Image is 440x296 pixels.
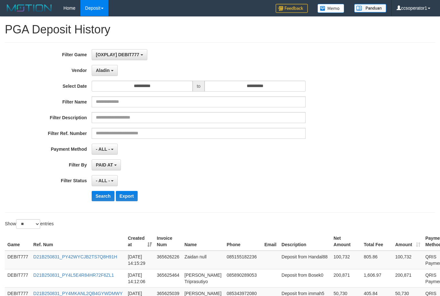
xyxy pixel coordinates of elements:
[154,232,182,251] th: Invoice Num
[224,269,262,287] td: 085890289053
[361,269,393,287] td: 1,606.97
[92,159,121,170] button: PAID AT
[92,65,118,76] button: Aladin
[33,273,114,278] a: D21B250831_PY4L5E4R84HR72F6ZL1
[96,178,110,183] span: - ALL -
[182,232,224,251] th: Name
[182,269,224,287] td: [PERSON_NAME] Triprasutiyo
[361,232,393,251] th: Total Fee
[361,251,393,269] td: 805.86
[92,49,147,60] button: [OXPLAY] DEBIT777
[154,251,182,269] td: 365626226
[33,254,117,259] a: D21B250831_PY42WYCJB2TS7Q8H91H
[92,191,115,201] button: Search
[125,251,154,269] td: [DATE] 14:15:29
[96,52,139,57] span: [OXPLAY] DEBIT777
[279,232,331,251] th: Description
[331,232,361,251] th: Net Amount
[5,232,31,251] th: Game
[331,269,361,287] td: 200,871
[393,232,423,251] th: Amount: activate to sort column ascending
[92,175,118,186] button: - ALL -
[182,251,224,269] td: Zaidan null
[31,232,125,251] th: Ref. Num
[92,144,118,155] button: - ALL -
[393,251,423,269] td: 100,732
[125,269,154,287] td: [DATE] 14:12:06
[5,3,54,13] img: MOTION_logo.png
[317,4,344,13] img: Button%20Memo.svg
[224,251,262,269] td: 085155182236
[193,81,205,92] span: to
[331,251,361,269] td: 100,732
[5,23,435,36] h1: PGA Deposit History
[393,269,423,287] td: 200,871
[16,219,40,229] select: Showentries
[354,4,386,13] img: panduan.png
[279,251,331,269] td: Deposit from Handal88
[5,219,54,229] label: Show entries
[125,232,154,251] th: Created at: activate to sort column ascending
[276,4,308,13] img: Feedback.jpg
[262,232,279,251] th: Email
[116,191,138,201] button: Export
[96,147,110,152] span: - ALL -
[224,232,262,251] th: Phone
[279,269,331,287] td: Deposit from Bosek0
[96,162,113,167] span: PAID AT
[96,68,110,73] span: Aladin
[5,251,31,269] td: DEBIT777
[154,269,182,287] td: 365625464
[33,291,123,296] a: D21B250831_PY4MKANL2QB4GYWDMWY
